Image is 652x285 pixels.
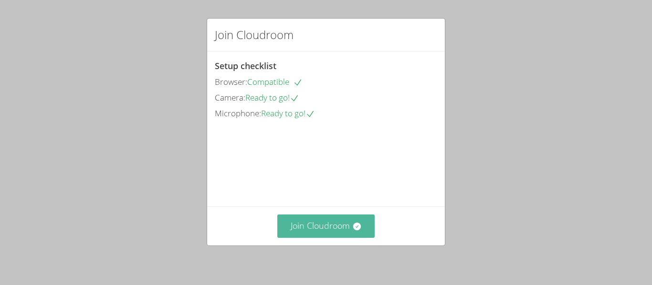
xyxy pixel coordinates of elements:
span: Compatible [247,76,303,87]
h2: Join Cloudroom [215,26,294,43]
button: Join Cloudroom [277,214,375,238]
span: Microphone: [215,108,261,119]
span: Camera: [215,92,245,103]
span: Setup checklist [215,60,276,71]
span: Ready to go! [261,108,315,119]
span: Browser: [215,76,247,87]
span: Ready to go! [245,92,299,103]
